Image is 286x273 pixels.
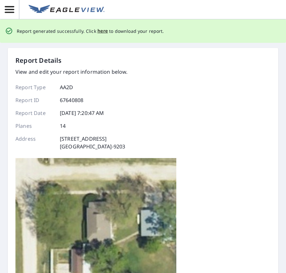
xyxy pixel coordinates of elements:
[15,68,128,76] p: View and edit your report information below.
[15,96,54,104] p: Report ID
[60,109,104,117] p: [DATE] 7:20:47 AM
[29,5,105,14] img: EV Logo
[97,27,108,35] button: here
[25,1,108,18] a: EV Logo
[15,122,54,130] p: Planes
[60,83,73,91] p: AA2D
[15,109,54,117] p: Report Date
[17,27,164,35] p: Report generated successfully. Click to download your report.
[60,135,125,150] p: [STREET_ADDRESS] [GEOGRAPHIC_DATA]-9203
[60,122,66,130] p: 14
[15,56,62,65] p: Report Details
[15,83,54,91] p: Report Type
[15,135,54,150] p: Address
[60,96,83,104] p: 67640808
